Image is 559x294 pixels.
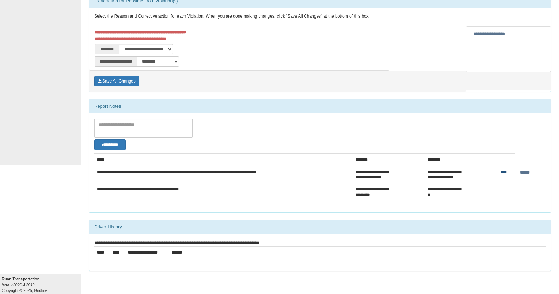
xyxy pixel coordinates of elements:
[94,76,139,86] button: Save
[89,99,551,113] div: Report Notes
[2,277,40,281] b: Ruan Transportation
[89,8,551,25] div: Select the Reason and Corrective action for each Violation. When you are done making changes, cli...
[2,276,81,293] div: Copyright © 2025, Gridline
[2,283,34,287] i: beta v.2025.4.2019
[94,139,126,150] button: Change Filter Options
[89,220,551,234] div: Driver History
